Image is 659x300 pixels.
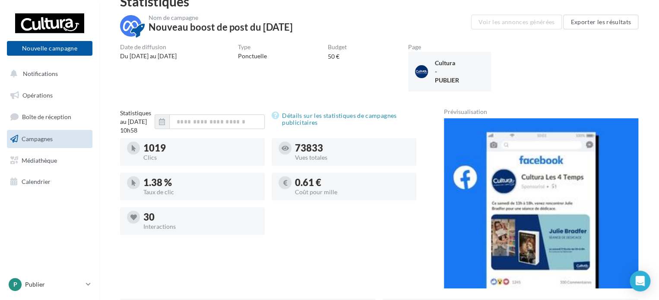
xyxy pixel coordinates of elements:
a: Boîte de réception [5,107,94,126]
span: P [13,280,17,289]
div: Coût pour mille [295,189,409,195]
div: 1.38 % [143,178,258,187]
a: Cultura - PUBLIER [415,59,484,85]
div: Nouveau boost de post du [DATE] [149,22,293,32]
div: Cultura - PUBLIER [435,59,465,85]
div: Nom de campagne [149,15,293,21]
div: Ponctuelle [238,52,267,60]
a: Détails sur les statistiques de campagnes publicitaires [272,111,416,128]
button: Voir les annonces générées [471,15,562,29]
a: Campagnes [5,130,94,148]
span: Boîte de réception [22,113,71,120]
button: Exporter les résultats [563,15,638,29]
div: 1019 [143,143,258,153]
a: P Publier [7,276,92,293]
div: Vues totales [295,155,409,161]
div: Taux de clic [143,189,258,195]
div: Prévisualisation [444,109,638,115]
div: Date de diffusion [120,44,177,50]
p: Publier [25,280,82,289]
div: 0.61 € [295,178,409,187]
span: Opérations [22,92,53,99]
div: Open Intercom Messenger [630,271,650,291]
div: Page [408,44,491,50]
img: operation-preview [444,118,638,288]
div: 73833 [295,143,409,153]
a: Opérations [5,86,94,104]
span: Calendrier [22,178,51,185]
a: Médiathèque [5,152,94,170]
div: Statistiques au [DATE] 10h58 [120,109,155,135]
div: 30 [143,212,258,222]
span: Médiathèque [22,156,57,164]
a: Calendrier [5,173,94,191]
span: Campagnes [22,135,53,142]
div: Du [DATE] au [DATE] [120,52,177,60]
div: Clics [143,155,258,161]
div: Interactions [143,224,258,230]
div: Budget [328,44,347,50]
button: Nouvelle campagne [7,41,92,56]
button: Notifications [5,65,91,83]
div: Type [238,44,267,50]
span: Notifications [23,70,58,77]
div: 50 € [328,52,339,61]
